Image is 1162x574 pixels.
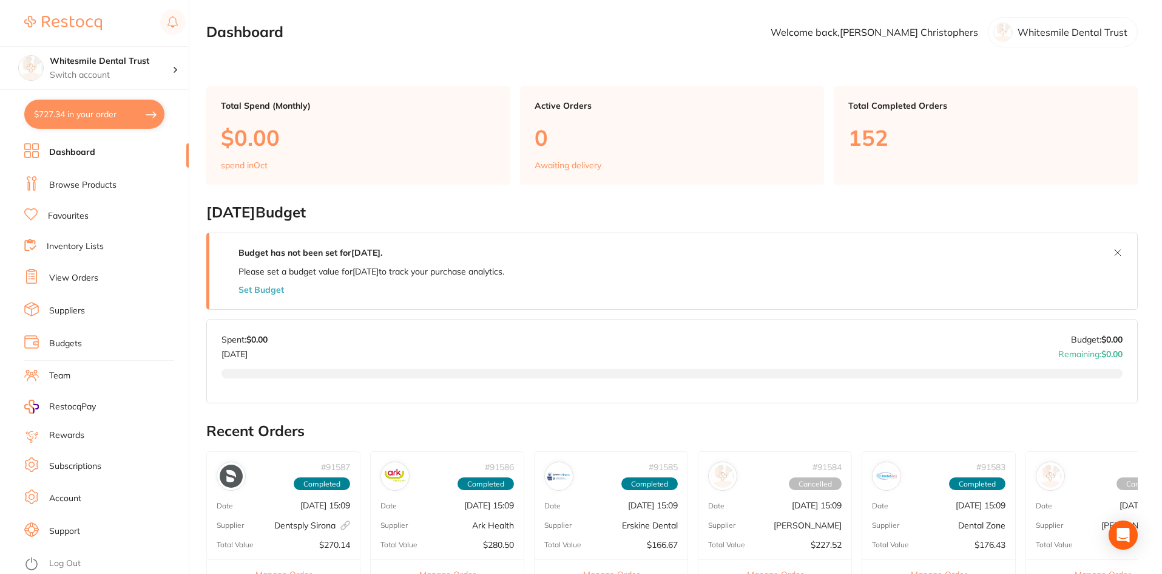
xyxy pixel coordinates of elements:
a: Team [49,370,70,382]
p: Date [872,502,888,510]
img: RestocqPay [24,400,39,414]
p: Budget: [1071,335,1123,344]
a: Budgets [49,338,82,350]
p: [PERSON_NAME] [774,521,842,530]
strong: $0.00 [246,334,268,345]
p: Dental Zone [958,521,1005,530]
a: Restocq Logo [24,9,102,37]
p: # 91586 [485,462,514,472]
a: Subscriptions [49,460,101,473]
p: [DATE] 15:09 [300,501,350,510]
p: [DATE] 15:09 [792,501,842,510]
img: Adam Dental [1039,465,1062,488]
p: Ark Health [472,521,514,530]
p: Dentsply Sirona [274,521,350,530]
p: Awaiting delivery [535,160,601,170]
p: Date [708,502,725,510]
strong: $0.00 [1101,349,1123,360]
button: $727.34 in your order [24,100,164,129]
p: Switch account [50,69,172,81]
p: Total Value [872,541,909,549]
a: Dashboard [49,146,95,159]
span: Cancelled [789,477,842,491]
p: # 91583 [976,462,1005,472]
p: $227.52 [811,540,842,550]
img: Erskine Dental [547,465,570,488]
p: Date [1036,502,1052,510]
a: Favourites [48,210,89,222]
p: Remaining: [1058,344,1123,359]
img: Henry Schein Halas [711,465,734,488]
img: Whitesmile Dental Trust [19,56,43,80]
strong: Budget has not been set for [DATE] . [238,247,382,258]
p: Total Value [708,541,745,549]
p: Total Spend (Monthly) [221,101,496,111]
h4: Whitesmile Dental Trust [50,55,172,67]
p: Welcome back, [PERSON_NAME] Christophers [771,27,978,38]
p: [DATE] 15:09 [464,501,514,510]
p: Erskine Dental [622,521,678,530]
a: Support [49,525,80,538]
img: Restocq Logo [24,16,102,30]
h2: Dashboard [206,24,283,41]
button: Set Budget [238,285,284,295]
div: Open Intercom Messenger [1109,521,1138,550]
a: View Orders [49,272,98,284]
img: Ark Health [383,465,407,488]
span: Completed [949,477,1005,491]
h2: Recent Orders [206,423,1138,440]
span: RestocqPay [49,401,96,413]
a: Total Completed Orders152 [834,86,1138,185]
p: Date [380,502,397,510]
p: Supplier [708,521,735,530]
p: Total Value [544,541,581,549]
p: $0.00 [221,125,496,150]
p: $166.67 [647,540,678,550]
p: Supplier [872,521,899,530]
p: Whitesmile Dental Trust [1018,27,1127,38]
p: Supplier [217,521,244,530]
p: Active Orders [535,101,809,111]
p: Total Value [217,541,254,549]
a: Suppliers [49,305,85,317]
span: Completed [621,477,678,491]
p: Supplier [380,521,408,530]
a: Rewards [49,429,84,442]
a: Total Spend (Monthly)$0.00spend inOct [206,86,510,185]
strong: $0.00 [1101,334,1123,345]
p: Spent: [221,335,268,344]
p: $280.50 [483,540,514,550]
p: Total Value [380,541,417,549]
p: [DATE] 15:09 [956,501,1005,510]
p: Supplier [544,521,572,530]
p: Supplier [1036,521,1063,530]
p: # 91584 [812,462,842,472]
p: Total Value [1036,541,1073,549]
a: Account [49,493,81,505]
a: Log Out [49,558,81,570]
a: Browse Products [49,179,117,191]
p: $176.43 [975,540,1005,550]
p: $270.14 [319,540,350,550]
p: Date [217,502,233,510]
p: 152 [848,125,1123,150]
p: # 91585 [649,462,678,472]
a: RestocqPay [24,400,96,414]
p: Please set a budget value for [DATE] to track your purchase analytics. [238,267,504,276]
h2: [DATE] Budget [206,204,1138,221]
a: Active Orders0Awaiting delivery [520,86,824,185]
a: Inventory Lists [47,241,104,253]
p: # 91587 [321,462,350,472]
p: 0 [535,125,809,150]
img: Dental Zone [875,465,898,488]
p: [DATE] 15:09 [628,501,678,510]
span: Completed [458,477,514,491]
span: Completed [294,477,350,491]
p: Date [544,502,561,510]
p: [DATE] [221,344,268,359]
img: Dentsply Sirona [220,465,243,488]
p: Total Completed Orders [848,101,1123,111]
p: spend in Oct [221,160,268,170]
button: Log Out [24,555,185,574]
